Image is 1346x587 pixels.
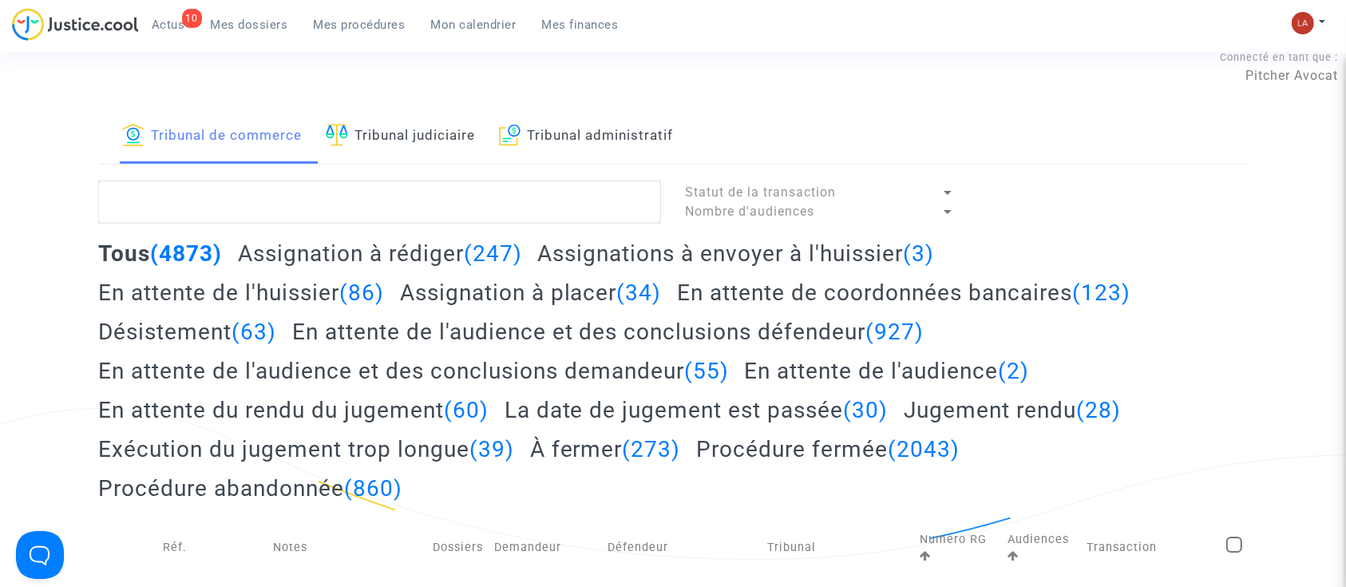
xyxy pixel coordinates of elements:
td: Demandeur [489,514,602,582]
h2: Assignation à placer [400,279,662,307]
a: Tribunal de commerce [122,109,302,164]
span: (34) [617,280,662,306]
td: Audiences [1002,514,1082,582]
h2: Assignation à rédiger [238,240,522,268]
span: (273) [623,436,681,462]
h2: En attente de l'huissier [98,279,384,307]
h2: En attente de l'audience [745,357,1030,385]
a: Tribunal judiciaire [326,109,475,164]
a: Tribunal administratif [499,109,673,164]
span: (60) [444,397,489,423]
span: (30) [844,397,889,423]
span: Actus [152,18,185,32]
span: Mes finances [542,18,619,32]
span: Mes procédures [314,18,406,32]
h2: La date de jugement est passée [505,396,889,424]
span: (4873) [150,240,222,267]
span: Mes dossiers [211,18,288,32]
h2: Procédure abandonnée [98,474,402,502]
img: jc-logo.svg [12,8,139,41]
span: (63) [232,319,276,345]
h2: Désistement [98,318,276,346]
span: (927) [866,319,924,345]
span: (55) [684,358,729,384]
td: Transaction [1082,514,1221,582]
h2: Exécution du jugement trop longue [98,435,514,463]
span: (247) [464,240,522,267]
span: (86) [339,280,384,306]
td: Réf. [157,514,267,582]
h2: Jugement rendu [904,396,1121,424]
span: (28) [1076,397,1121,423]
td: Dossiers [427,514,489,582]
iframe: Help Scout Beacon - Open [16,531,64,579]
a: Mes finances [529,13,631,37]
a: Mes dossiers [198,13,301,37]
img: 3f9b7d9779f7b0ffc2b90d026f0682a9 [1292,12,1314,34]
div: 10 [182,9,202,28]
h2: En attente du rendu du jugement [98,396,489,424]
a: Mon calendrier [418,13,529,37]
span: Connecté en tant que : [1220,51,1338,63]
h2: Tous [98,240,222,268]
span: (39) [469,436,514,462]
h2: Procédure fermée [696,435,960,463]
img: icon-faciliter-sm.svg [326,124,348,146]
span: (860) [344,475,402,502]
img: icon-banque.svg [122,124,144,146]
span: Statut de la transaction [685,184,836,200]
h2: En attente de l'audience et des conclusions défendeur [292,318,924,346]
h2: Assignations à envoyer à l'huissier [537,240,934,268]
td: Numéro RG [914,514,1001,582]
span: (2043) [888,436,960,462]
h2: En attente de l'audience et des conclusions demandeur [98,357,729,385]
span: Nombre d'audiences [685,204,814,219]
h2: En attente de coordonnées bancaires [677,279,1130,307]
td: Tribunal [762,514,914,582]
td: Défendeur [602,514,762,582]
span: Mon calendrier [431,18,517,32]
td: Notes [267,514,427,582]
img: icon-archive.svg [499,124,521,146]
span: (3) [903,240,934,267]
span: (2) [999,358,1030,384]
h2: À fermer [530,435,681,463]
a: Mes procédures [301,13,418,37]
span: (123) [1072,280,1130,306]
a: 10Actus [139,13,198,37]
